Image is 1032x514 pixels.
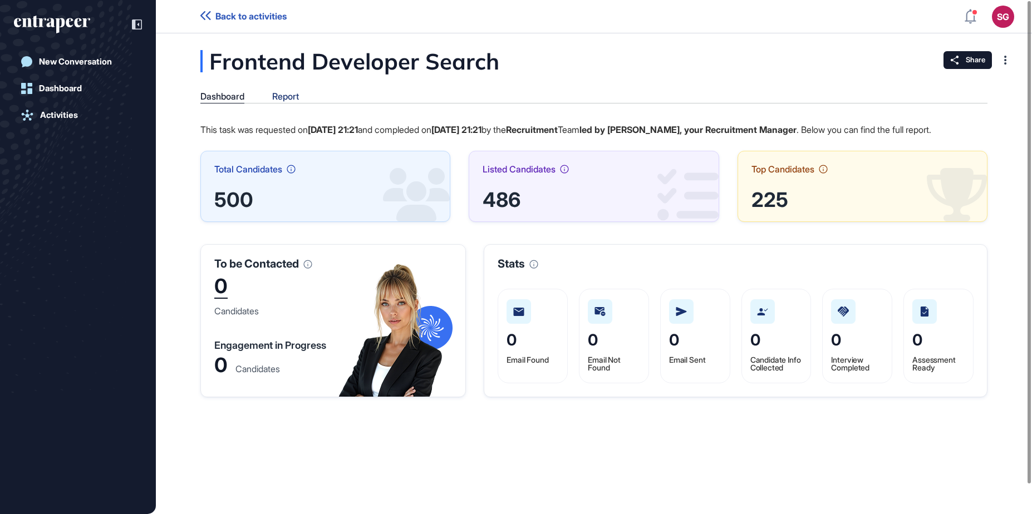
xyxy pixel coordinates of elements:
span: Email Not Found [588,355,621,372]
span: Email Found [507,355,548,364]
div: New Conversation [39,57,112,67]
div: 0 [214,276,228,299]
div: Engagement in Progress [214,340,326,350]
p: This task was requested on and compleded on by the Team . Below you can find the full report. [200,122,987,137]
span: 0 [912,330,922,349]
span: Email Sent [669,355,706,364]
a: Activities [14,104,142,126]
span: 0 [750,330,760,349]
button: SG [992,6,1014,28]
div: Candidates [235,364,280,373]
div: 486 [483,191,705,208]
div: 0 [214,357,228,373]
div: Activities [40,110,78,120]
a: Back to activities [200,11,287,22]
span: Top Candidates [751,165,814,174]
span: 0 [588,330,598,349]
div: Candidates [214,307,259,315]
span: Share [966,56,985,65]
img: mail-not-found.6d6f3542.svg [594,307,606,316]
div: Dashboard [39,83,82,93]
div: Frontend Developer Search [200,50,611,72]
strong: Recruitment [506,124,558,135]
a: New Conversation [14,51,142,73]
strong: led by [PERSON_NAME], your Recruitment Manager [579,124,797,135]
span: Stats [498,258,525,269]
div: Report [272,91,299,102]
span: Candidate Info Collected [750,355,801,372]
img: candidate-info-collected.0d179624.svg [757,308,768,315]
img: interview-completed.2e5fb22e.svg [838,307,849,317]
span: Interview Completed [831,355,869,372]
span: To be Contacted [214,258,299,269]
div: entrapeer-logo [14,16,90,33]
span: Total Candidates [214,165,282,174]
div: 225 [751,191,974,208]
span: 0 [831,330,841,349]
img: assessment-ready.310c9921.svg [920,307,929,317]
img: mail-found.beeca5f9.svg [513,308,524,316]
span: Back to activities [215,11,287,22]
div: 500 [214,191,436,208]
img: mail-sent.2f0bcde8.svg [676,307,687,316]
span: 0 [507,330,517,349]
strong: [DATE] 21:21 [431,124,481,135]
span: 0 [669,330,679,349]
span: Assessment Ready [912,355,956,372]
a: Dashboard [14,77,142,100]
div: Dashboard [200,91,244,102]
strong: [DATE] 21:21 [308,124,358,135]
span: Listed Candidates [483,165,556,174]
